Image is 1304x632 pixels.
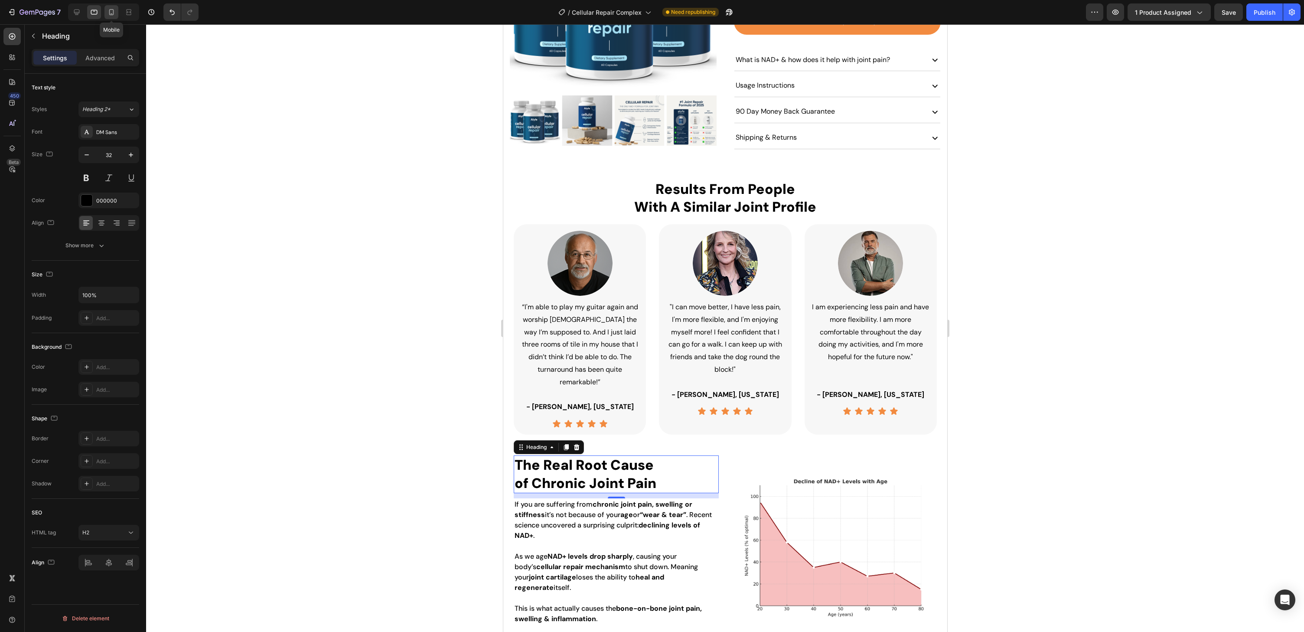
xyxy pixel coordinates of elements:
[32,128,42,136] div: Font
[1246,3,1283,21] button: Publish
[32,413,59,425] div: Shape
[32,480,52,488] div: Shadow
[62,613,109,624] div: Delete element
[32,291,46,299] div: Width
[32,149,55,160] div: Size
[32,363,45,371] div: Color
[78,525,139,540] button: H2
[32,509,42,517] div: SEO
[32,341,74,353] div: Background
[239,452,424,595] img: gempages_581651384412144396-1b85a10a-5c25-4a1f-9905-a51cf074f92f.png
[32,386,47,393] div: Image
[568,8,570,17] span: /
[32,84,55,92] div: Text style
[11,579,215,610] p: This is what actually causes the .
[96,314,137,322] div: Add...
[42,31,136,41] p: Heading
[32,612,139,625] button: Delete element
[32,557,56,569] div: Align
[57,7,61,17] p: 7
[32,269,55,281] div: Size
[32,105,47,113] div: Styles
[1128,3,1211,21] button: 1 product assigned
[503,24,947,632] iframe: Design area
[96,197,137,205] div: 000000
[1275,589,1295,610] div: Open Intercom Messenger
[32,529,56,537] div: HTML tag
[3,3,65,21] button: 7
[78,102,139,117] button: Heading 2*
[96,458,137,465] div: Add...
[82,105,111,113] span: Heading 2*
[163,3,199,21] div: Undo/Redo
[96,386,137,394] div: Add...
[65,241,106,250] div: Show more
[43,53,67,62] p: Settings
[7,159,21,166] div: Beta
[8,92,21,99] div: 450
[96,480,137,488] div: Add...
[96,363,137,371] div: Add...
[32,314,52,322] div: Padding
[32,217,56,229] div: Align
[85,53,115,62] p: Advanced
[32,435,49,442] div: Border
[32,238,139,253] button: Show more
[572,8,642,17] span: Cellular Repair Complex
[82,529,89,536] span: H2
[1254,8,1275,17] div: Publish
[1214,3,1243,21] button: Save
[96,128,137,136] div: DM Sans
[1135,8,1191,17] span: 1 product assigned
[1222,9,1236,16] span: Save
[79,287,139,303] input: Auto
[96,435,137,443] div: Add...
[32,196,45,204] div: Color
[671,8,715,16] span: Need republishing
[32,457,49,465] div: Corner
